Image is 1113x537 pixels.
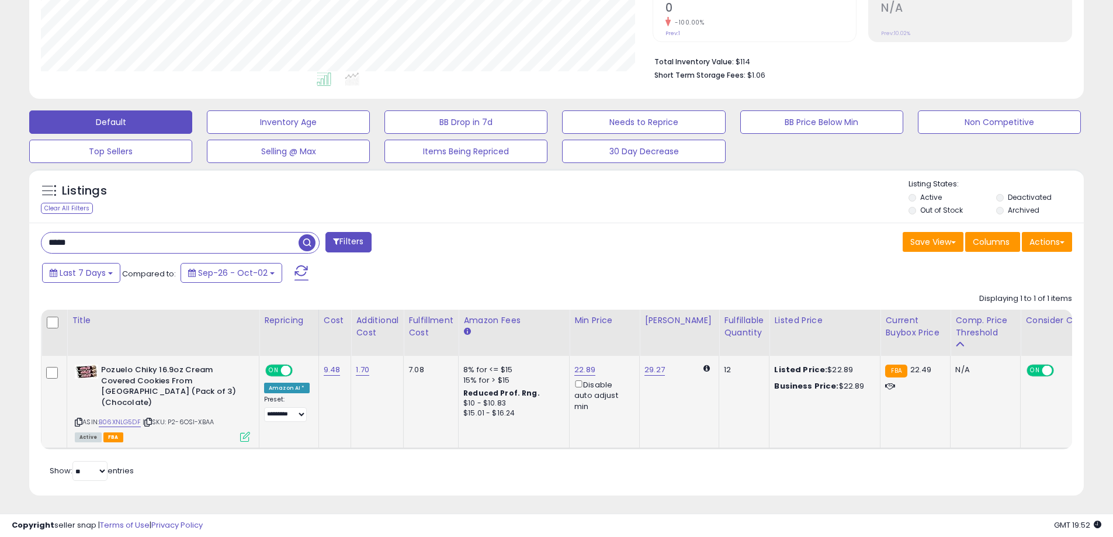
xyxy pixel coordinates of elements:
[325,232,371,252] button: Filters
[50,465,134,476] span: Show: entries
[740,110,903,134] button: BB Price Below Min
[151,519,203,531] a: Privacy Policy
[266,366,281,376] span: ON
[264,314,314,327] div: Repricing
[644,364,665,376] a: 29.27
[75,365,98,379] img: 514IDcO3NTL._SL40_.jpg
[42,263,120,283] button: Last 7 Days
[562,140,725,163] button: 30 Day Decrease
[463,314,564,327] div: Amazon Fees
[747,70,765,81] span: $1.06
[12,519,54,531] strong: Copyright
[198,267,268,279] span: Sep-26 - Oct-02
[408,314,453,339] div: Fulfillment Cost
[264,396,310,422] div: Preset:
[644,314,714,327] div: [PERSON_NAME]
[384,140,547,163] button: Items Being Repriced
[143,417,214,427] span: | SKU: P2-6OSI-XBAA
[384,110,547,134] button: BB Drop in 7d
[654,70,746,80] b: Short Term Storage Fees:
[264,383,310,393] div: Amazon AI *
[408,365,449,375] div: 7.08
[12,520,203,531] div: seller snap | |
[207,110,370,134] button: Inventory Age
[75,432,102,442] span: All listings currently available for purchase on Amazon
[99,417,141,427] a: B06XNLG5DF
[1028,366,1043,376] span: ON
[291,366,310,376] span: OFF
[1054,519,1101,531] span: 2025-10-10 19:52 GMT
[774,314,875,327] div: Listed Price
[29,140,192,163] button: Top Sellers
[1022,232,1072,252] button: Actions
[29,110,192,134] button: Default
[463,399,560,408] div: $10 - $10.83
[885,365,907,377] small: FBA
[1008,192,1052,202] label: Deactivated
[973,236,1010,248] span: Columns
[1052,366,1071,376] span: OFF
[910,364,932,375] span: 22.49
[324,314,346,327] div: Cost
[103,432,123,442] span: FBA
[122,268,176,279] span: Compared to:
[1025,314,1086,327] div: Consider CPT
[665,30,680,37] small: Prev: 1
[881,30,910,37] small: Prev: 10.02%
[72,314,254,327] div: Title
[101,365,243,411] b: Pozuelo Chiky 16.9oz Cream Covered Cookies From [GEOGRAPHIC_DATA] (Pack of 3) (Chocolate)
[774,381,871,392] div: $22.89
[574,378,630,412] div: Disable auto adjust min
[955,365,1011,375] div: N/A
[574,364,595,376] a: 22.89
[356,314,398,339] div: Additional Cost
[41,203,93,214] div: Clear All Filters
[918,110,1081,134] button: Non Competitive
[774,380,838,392] b: Business Price:
[724,314,764,339] div: Fulfillable Quantity
[60,267,106,279] span: Last 7 Days
[463,375,560,386] div: 15% for > $15
[955,314,1015,339] div: Comp. Price Threshold
[920,192,942,202] label: Active
[774,365,871,375] div: $22.89
[574,314,634,327] div: Min Price
[774,364,827,375] b: Listed Price:
[654,54,1063,68] li: $114
[75,365,250,441] div: ASIN:
[920,205,963,215] label: Out of Stock
[965,232,1020,252] button: Columns
[181,263,282,283] button: Sep-26 - Oct-02
[356,364,369,376] a: 1.70
[885,314,945,339] div: Current Buybox Price
[100,519,150,531] a: Terms of Use
[207,140,370,163] button: Selling @ Max
[909,179,1084,190] p: Listing States:
[979,293,1072,304] div: Displaying 1 to 1 of 1 items
[62,183,107,199] h5: Listings
[463,388,540,398] b: Reduced Prof. Rng.
[903,232,963,252] button: Save View
[324,364,341,376] a: 9.48
[671,18,704,27] small: -100.00%
[562,110,725,134] button: Needs to Reprice
[463,327,470,337] small: Amazon Fees.
[463,365,560,375] div: 8% for <= $15
[463,408,560,418] div: $15.01 - $16.24
[654,57,734,67] b: Total Inventory Value:
[724,365,760,375] div: 12
[881,1,1072,17] h2: N/A
[665,1,856,17] h2: 0
[1008,205,1039,215] label: Archived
